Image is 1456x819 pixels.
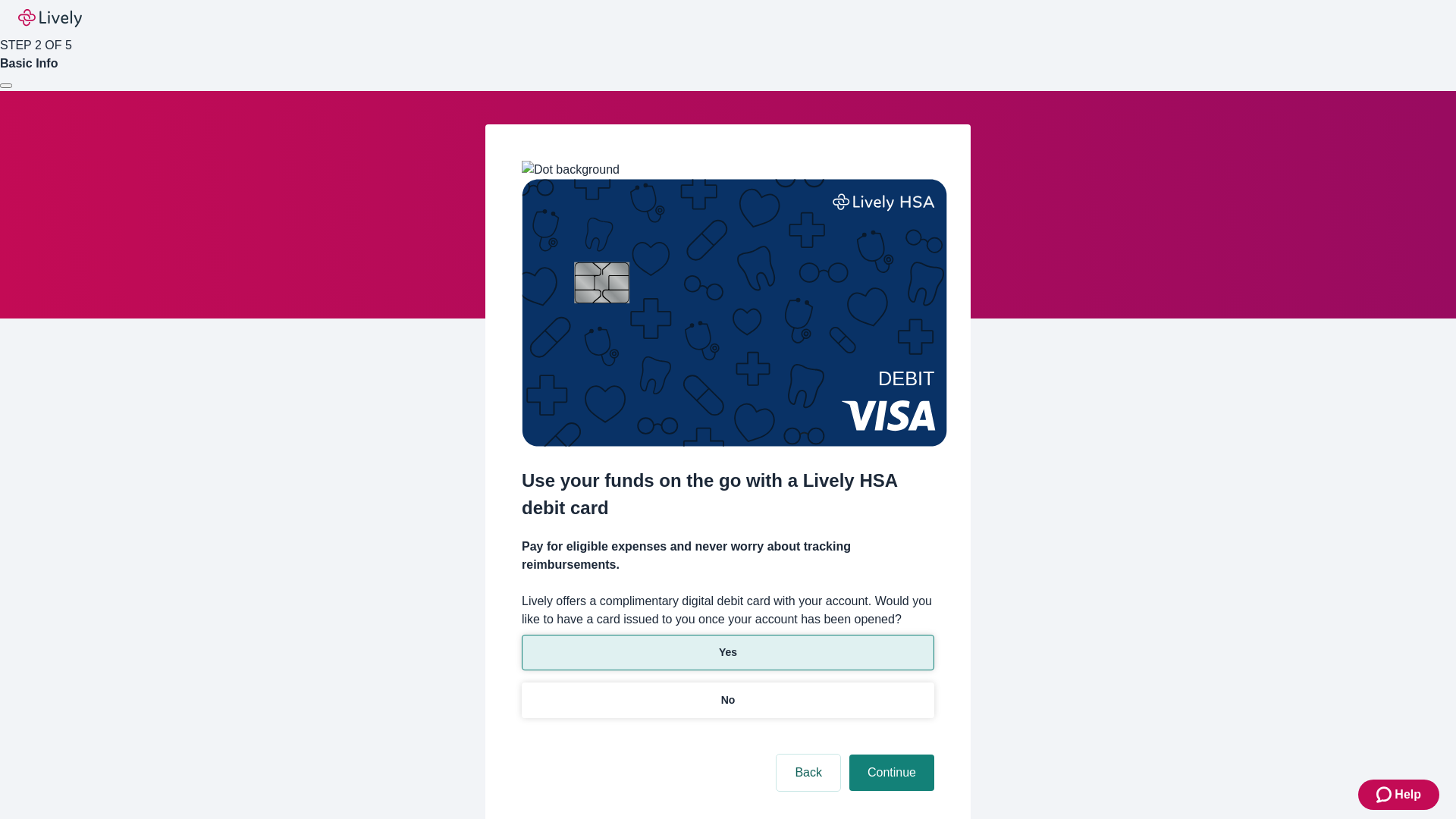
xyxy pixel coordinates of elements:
[522,179,947,447] img: Debit card
[18,9,82,27] img: Lively
[522,467,934,522] h2: Use your funds on the go with a Lively HSA debit card
[849,755,934,791] button: Continue
[1358,780,1439,810] button: Zendesk support iconHelp
[522,538,934,574] h4: Pay for eligible expenses and never worry about tracking reimbursements.
[777,755,840,791] button: Back
[522,592,934,629] label: Lively offers a complimentary digital debit card with your account. Would you like to have a card...
[1395,786,1421,804] span: Help
[522,635,934,670] button: Yes
[721,692,736,708] p: No
[719,645,737,661] p: Yes
[522,161,620,179] img: Dot background
[1376,786,1395,804] svg: Zendesk support icon
[522,682,934,718] button: No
